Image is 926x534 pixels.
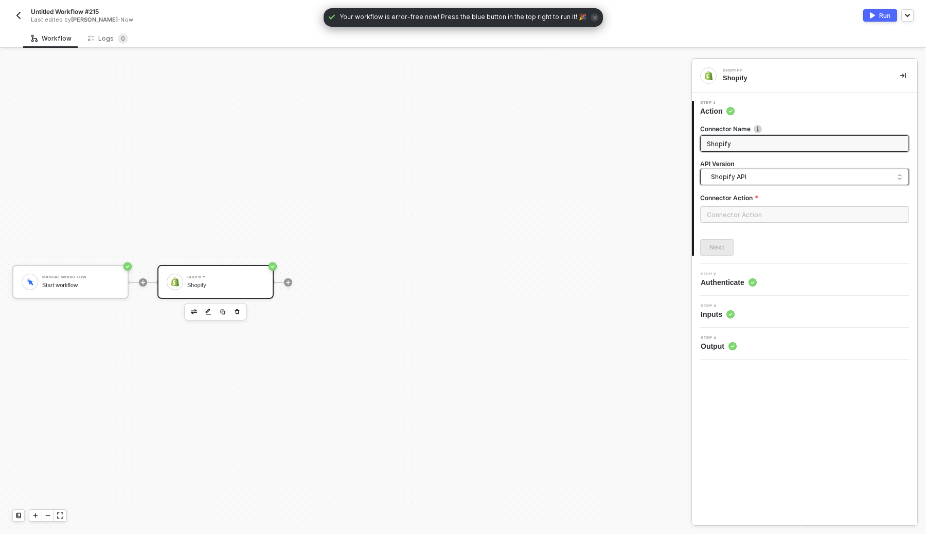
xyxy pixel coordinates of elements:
span: Authenticate [701,277,757,288]
div: Shopify [723,74,883,83]
img: icon-info [754,125,762,133]
img: icon [25,277,34,286]
div: Last edited by - Now [31,16,439,24]
span: icon-close [591,13,599,22]
span: Your workflow is error-free now! Press the blue button in the top right to run it! 🎉 [340,12,586,23]
span: icon-success-page [123,262,132,271]
div: Workflow [31,34,72,43]
img: integration-icon [704,71,713,80]
div: Logs [88,33,128,44]
span: Shopify API [711,171,902,183]
img: edit-cred [191,309,197,314]
span: Untitled Workflow #215 [31,7,99,16]
span: Inputs [701,309,735,319]
button: edit-cred [188,306,200,318]
div: Shopify [723,68,877,73]
span: icon-success-page [269,262,277,271]
span: icon-collapse-right [900,73,906,79]
span: Step 2 [701,272,757,276]
span: icon-check [328,13,336,21]
span: Step 1 [700,101,735,105]
button: copy-block [217,306,229,318]
button: edit-cred [202,306,215,318]
span: Step 3 [701,304,735,308]
img: edit-cred [205,308,211,315]
input: Enter description [707,138,900,149]
button: Next [700,239,734,256]
span: Step 4 [701,336,737,340]
span: icon-play [32,512,39,519]
sup: 0 [118,33,128,44]
span: icon-play [285,279,291,286]
span: icon-expand [57,512,63,519]
label: Connector Name [700,124,909,133]
img: icon [170,277,180,287]
span: Output [701,341,737,351]
div: Step 1Action Connector Nameicon-infoAPI VersionShopify APIConnector ActionNext [692,101,917,256]
div: Shopify [187,275,264,279]
span: icon-play [140,279,146,286]
div: Shopify [187,282,264,289]
span: Action [700,106,735,116]
div: Run [879,11,891,20]
button: back [12,9,25,22]
img: copy-block [220,309,226,315]
label: Connector Action [700,193,909,202]
img: activate [870,12,875,19]
h4: API Version [700,160,909,169]
input: Connector Action [700,206,909,223]
span: [PERSON_NAME] [71,16,118,23]
span: icon-minus [45,512,51,519]
div: Start workflow [42,282,119,289]
img: back [14,11,23,20]
button: activateRun [863,9,897,22]
div: Manual Workflow [42,275,119,279]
